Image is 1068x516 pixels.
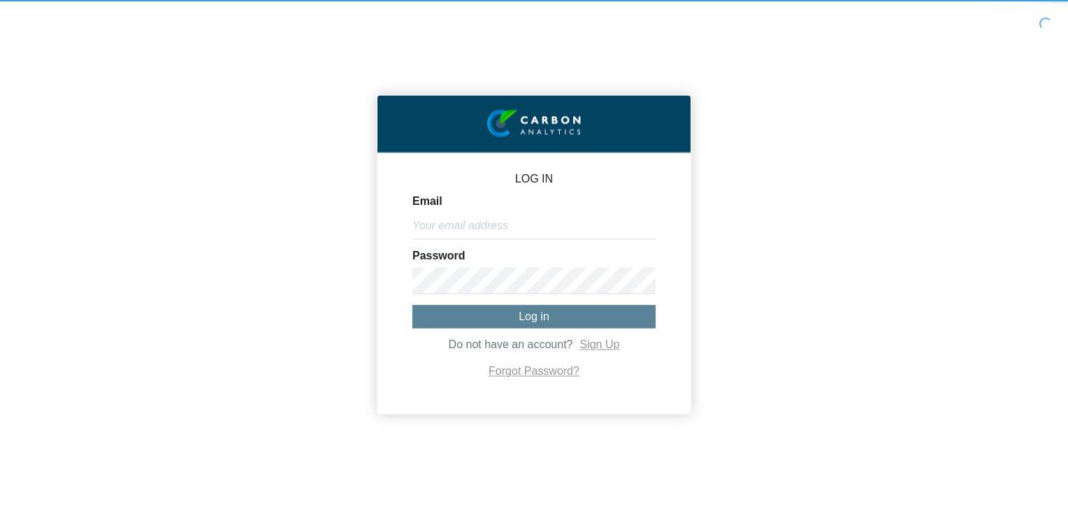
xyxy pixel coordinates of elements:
a: Sign Up [579,339,619,351]
input: Your email address [412,213,656,239]
label: Password [412,250,466,261]
span: Do not have an account? [449,339,573,351]
p: LOG IN [412,173,656,185]
span: Log in [519,310,549,322]
img: insight-logo-2.png [487,109,581,138]
label: Email [412,196,442,207]
button: Log in [412,305,656,328]
a: Forgot Password? [489,366,579,378]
